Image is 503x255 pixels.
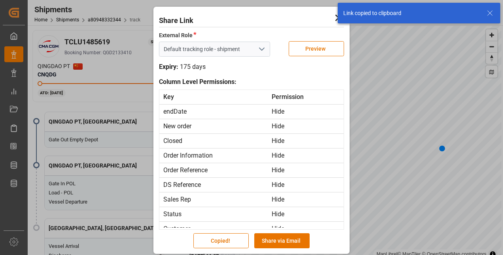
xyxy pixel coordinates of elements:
div: New order [163,122,271,131]
div: Hide [272,122,344,131]
div: Key [163,92,271,102]
input: Type to search/select [159,42,270,57]
div: Expiry: [159,62,178,72]
div: Closed [163,136,271,146]
div: DS Reference [163,180,271,190]
button: Copied! [193,233,249,248]
div: endDate [163,107,271,116]
div: Hide [272,180,344,190]
div: Hide [272,151,344,160]
div: Hide [272,107,344,116]
button: Share via Email [254,233,310,248]
div: Hide [272,166,344,175]
div: Order Reference [163,166,271,175]
div: Hide [272,195,344,204]
span: Column Level Permissions: [159,77,236,87]
div: Link copied to clipboard [343,9,479,17]
div: Hide [272,136,344,146]
div: Sales Rep [163,195,271,204]
button: Preview [289,41,344,56]
div: 175 days [178,62,206,72]
h1: Share Link [159,12,344,26]
div: Order Information [163,151,271,160]
div: Hide [272,209,344,219]
button: open menu [255,43,267,55]
div: Customer [163,224,271,234]
label: External Role [159,30,197,40]
div: Hide [272,224,344,234]
div: Status [163,209,271,219]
